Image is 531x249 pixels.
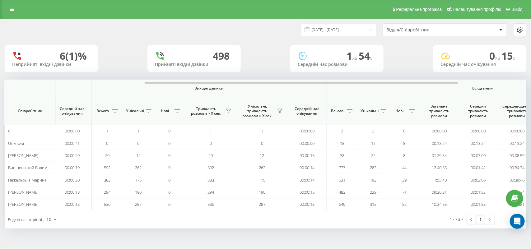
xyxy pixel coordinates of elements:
span: 0 [169,165,171,170]
td: 00:13:24 [420,137,459,149]
span: c [513,54,515,61]
span: 0 [169,177,171,183]
span: Вихід [512,7,523,12]
td: 00:00:15 [288,186,327,198]
span: Нежельська Марина [8,177,47,183]
td: 00:01:42 [459,162,498,174]
span: 0 [169,128,171,134]
span: 0 [169,201,171,207]
span: 54 [359,49,372,62]
span: Унікальні [126,108,144,113]
span: 193 [370,177,377,183]
span: 0 [169,189,171,195]
td: 11:55:40 [420,174,459,186]
span: 8 [403,153,406,158]
div: 498 [213,50,230,62]
td: 00:00:00 [288,137,327,149]
span: 22 [371,153,375,158]
td: 00:00:18 [53,186,92,198]
td: 00:00:19 [53,162,92,174]
span: 1 [347,49,359,62]
span: Унікальні, тривалість розмови > Х сек. [240,104,275,118]
td: 00:02:06 [459,174,498,186]
td: 00:00:15 [288,150,327,162]
span: Співробітник [10,108,50,113]
td: 12:40:35 [420,162,459,174]
td: 00:00:14 [288,174,327,186]
span: 536 [104,201,111,207]
span: хв [352,54,359,61]
span: 283 [370,165,377,170]
div: 10 [46,216,51,223]
span: 175 [135,177,142,183]
span: 1 [137,128,140,134]
span: 262 [135,165,142,170]
span: 18 [340,141,344,146]
div: Прийняті вхідні дзвінки [155,62,233,67]
span: 649 [339,201,346,207]
div: Відділ/Співробітник [386,27,461,33]
td: 00:00:20 [53,174,92,186]
span: 383 [104,177,111,183]
span: 17 [371,141,375,146]
span: 1 [106,128,109,134]
span: c [370,54,372,61]
td: 00:00:00 [288,125,327,137]
span: Середня тривалість розмови [463,104,493,118]
span: Тривалість розмови > Х сек. [188,106,224,116]
span: 287 [135,201,142,207]
td: 00:00:13 [288,198,327,210]
span: Вишневський Вадим [8,165,47,170]
span: 0 [210,141,212,146]
span: 287 [259,201,265,207]
span: 15 [501,49,515,62]
span: Рядків на сторінці [8,217,42,222]
span: 0 [169,153,171,158]
td: 00:00:29 [53,150,92,162]
span: 52 [402,201,407,207]
td: 00:00:41 [53,137,92,149]
span: 777 [339,165,346,170]
span: 175 [259,177,265,183]
span: Всього [95,108,110,113]
span: Нові [392,108,408,113]
td: 00:00:00 [420,125,459,137]
span: 12 [260,153,264,158]
span: 1 [261,128,263,134]
span: 20 [105,153,109,158]
div: Середній час розмови [298,62,376,67]
div: 1 - 7 з 7 [450,216,463,222]
td: 00:00:14 [288,162,327,174]
span: 1 [210,128,212,134]
span: 0 [8,128,10,134]
span: 71 [402,189,407,195]
span: 0 [489,49,501,62]
span: 39 [402,177,407,183]
span: 592 [207,165,214,170]
div: 6 (1)% [60,50,87,62]
span: Нові [157,108,173,113]
td: 00:03:00 [459,150,498,162]
span: 0 [106,141,109,146]
span: 383 [207,177,214,183]
span: [PERSON_NAME] [8,189,38,195]
span: 44 [402,165,407,170]
span: 8 [403,141,406,146]
span: Реферальна програма [396,7,442,12]
span: Загальна тривалість розмови [425,104,454,118]
span: 531 [339,177,346,183]
td: 00:13:24 [459,137,498,149]
span: Всього [330,108,345,113]
span: хв [495,54,501,61]
span: 592 [104,165,111,170]
span: 294 [104,189,111,195]
span: Середній час очікування [292,106,322,116]
td: 00:01:52 [459,186,498,198]
span: 38 [340,153,344,158]
span: Unknown [8,141,26,146]
div: Середній час очікування [440,62,519,67]
span: 0 [169,141,171,146]
span: 2 [372,128,375,134]
td: 10:34:55 [420,198,459,210]
div: Неприйняті вхідні дзвінки [12,62,91,67]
